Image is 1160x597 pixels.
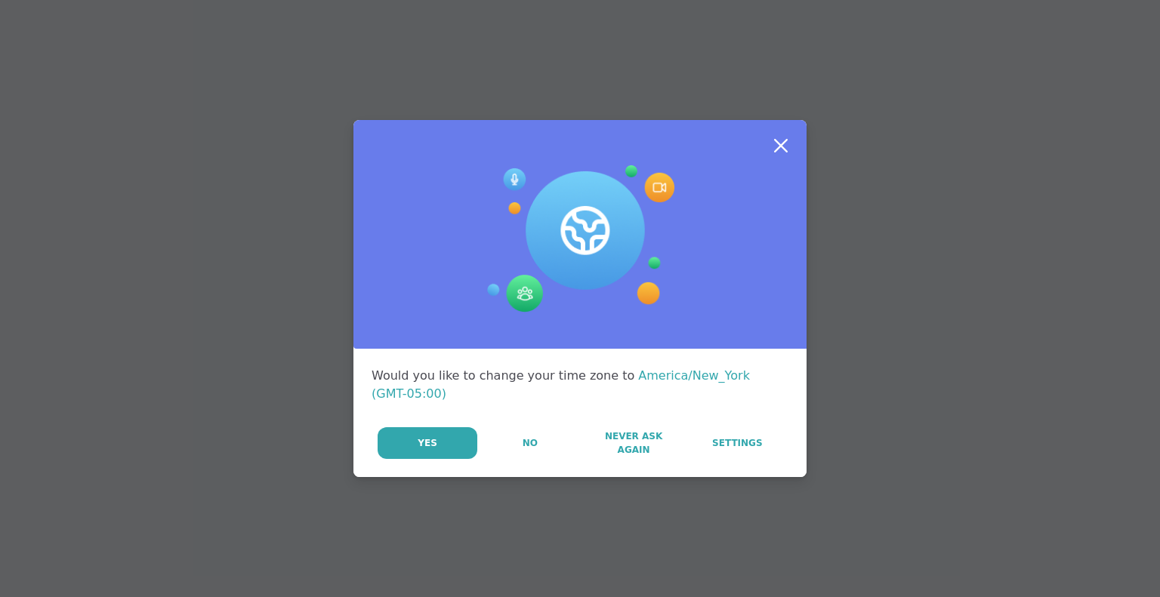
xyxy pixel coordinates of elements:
[523,436,538,450] span: No
[372,368,750,401] span: America/New_York (GMT-05:00)
[712,436,763,450] span: Settings
[372,367,788,403] div: Would you like to change your time zone to
[418,436,437,450] span: Yes
[486,165,674,313] img: Session Experience
[582,427,684,459] button: Never Ask Again
[378,427,477,459] button: Yes
[686,427,788,459] a: Settings
[590,429,677,457] span: Never Ask Again
[479,427,581,459] button: No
